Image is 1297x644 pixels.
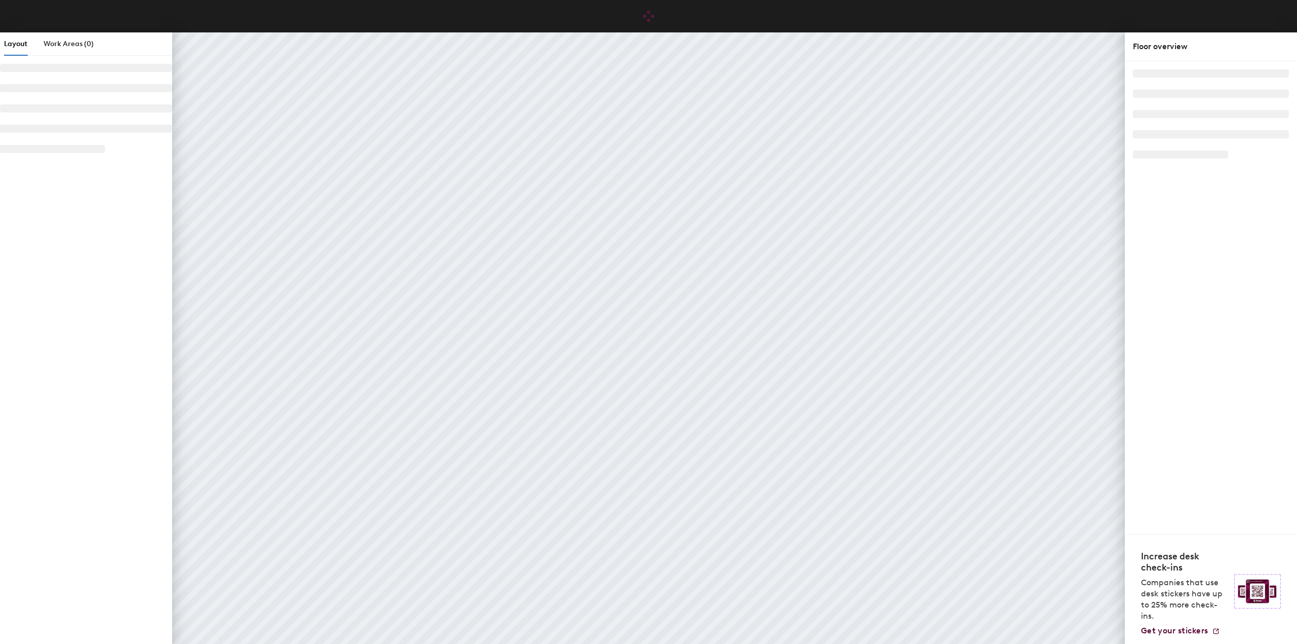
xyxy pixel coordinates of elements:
[44,40,94,48] span: Work Areas (0)
[1141,577,1228,622] p: Companies that use desk stickers have up to 25% more check-ins.
[1141,551,1228,573] h4: Increase desk check-ins
[1141,626,1220,636] a: Get your stickers
[1133,41,1289,53] div: Floor overview
[1234,574,1281,609] img: Sticker logo
[1141,626,1208,635] span: Get your stickers
[4,40,27,48] span: Layout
